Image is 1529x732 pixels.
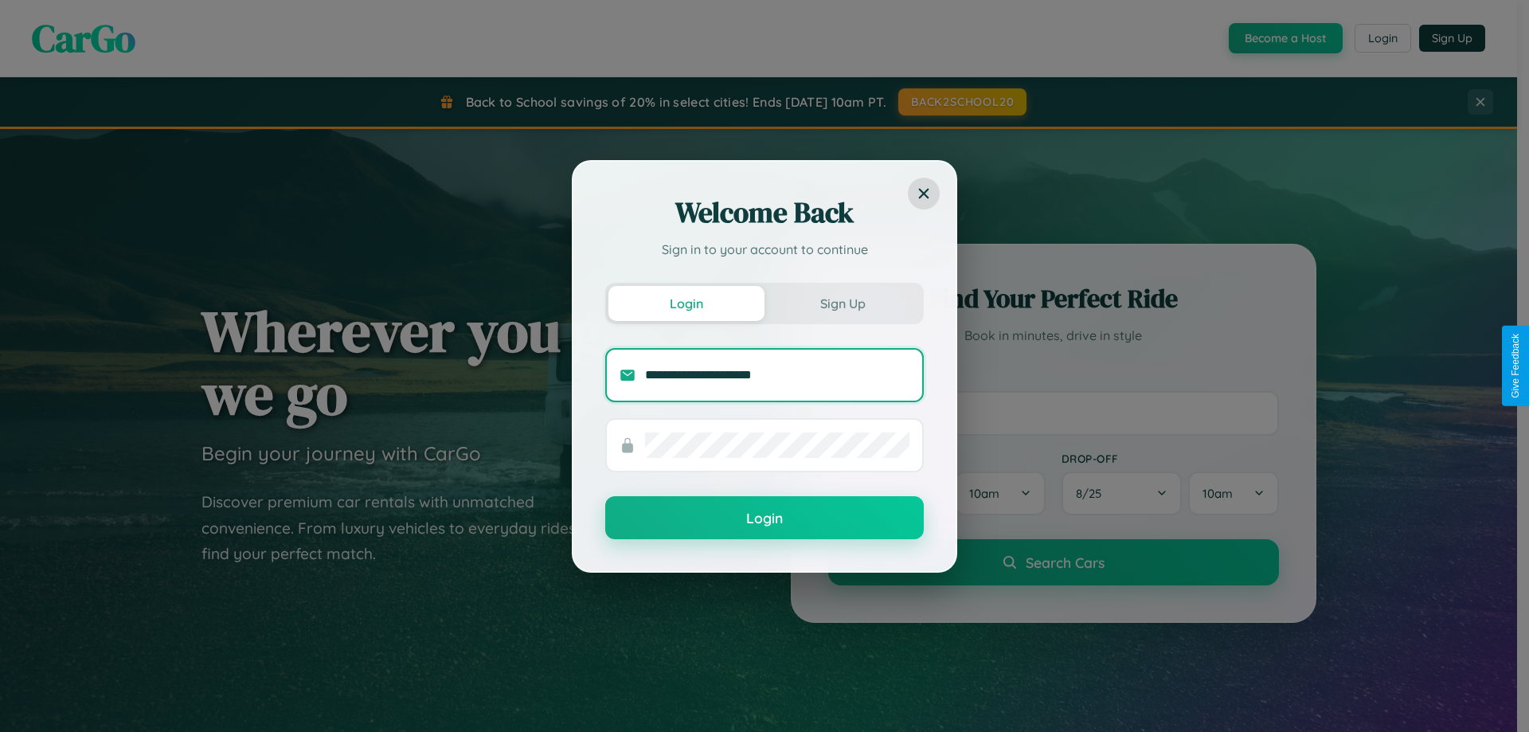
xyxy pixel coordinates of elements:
[605,496,924,539] button: Login
[764,286,921,321] button: Sign Up
[608,286,764,321] button: Login
[605,240,924,259] p: Sign in to your account to continue
[1510,334,1521,398] div: Give Feedback
[605,194,924,232] h2: Welcome Back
